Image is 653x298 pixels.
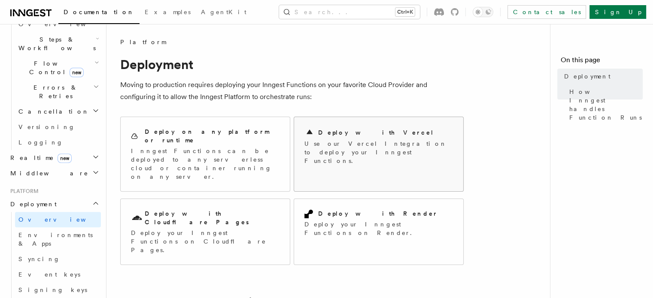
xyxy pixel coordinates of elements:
span: AgentKit [201,9,246,15]
span: Signing keys [18,286,87,293]
a: Deploy with Cloudflare PagesDeploy your Inngest Functions on Cloudflare Pages. [120,199,290,265]
button: Search...Ctrl+K [279,5,420,19]
span: Examples [145,9,191,15]
span: Flow Control [15,59,94,76]
span: Deployment [564,72,610,81]
span: Errors & Retries [15,83,93,100]
span: How Inngest handles Function Runs [569,87,643,122]
span: Documentation [64,9,134,15]
span: new [58,154,72,163]
p: Use our Vercel Integration to deploy your Inngest Functions. [304,139,453,165]
button: Realtimenew [7,150,101,166]
a: Signing keys [15,282,101,298]
button: Flow Controlnew [15,56,101,80]
a: Overview [15,16,101,32]
span: Deployment [7,200,57,208]
div: Inngest Functions [7,16,101,150]
a: Examples [140,3,196,23]
h2: Deploy with Render [318,209,438,218]
p: Deploy your Inngest Functions on Render. [304,220,453,237]
button: Middleware [7,166,101,181]
span: Platform [120,38,166,46]
a: Sign Up [589,5,646,19]
p: Deploy your Inngest Functions on Cloudflare Pages. [131,229,279,254]
h1: Deployment [120,57,464,72]
a: Event keys [15,267,101,282]
a: Logging [15,135,101,150]
a: Deployment [561,69,643,84]
a: Deploy with RenderDeploy your Inngest Functions on Render. [294,199,464,265]
span: Logging [18,139,63,146]
span: Versioning [18,123,75,130]
a: Syncing [15,251,101,267]
a: Environments & Apps [15,227,101,251]
button: Cancellation [15,104,101,119]
span: Overview [18,216,107,223]
h2: Deploy with Vercel [318,128,434,137]
a: Contact sales [507,5,586,19]
a: How Inngest handles Function Runs [566,84,643,125]
svg: Cloudflare [131,212,143,224]
a: Versioning [15,119,101,135]
a: Deploy with VercelUse our Vercel Integration to deploy your Inngest Functions. [294,117,464,192]
span: Environments & Apps [18,232,93,247]
h4: On this page [561,55,643,69]
span: Event keys [18,271,80,278]
span: Middleware [7,169,88,178]
button: Toggle dark mode [473,7,493,17]
a: Deploy on any platform or runtimeInngest Functions can be deployed to any serverless cloud or con... [120,117,290,192]
p: Inngest Functions can be deployed to any serverless cloud or container running on any server. [131,147,279,181]
span: Cancellation [15,107,89,116]
a: Documentation [58,3,140,24]
span: new [70,68,84,77]
span: Overview [18,21,107,27]
button: Deployment [7,196,101,212]
h2: Deploy with Cloudflare Pages [145,209,279,226]
span: Syncing [18,256,60,262]
a: Overview [15,212,101,227]
h2: Deploy on any platform or runtime [145,127,279,144]
p: Moving to production requires deploying your Inngest Functions on your favorite Cloud Provider an... [120,79,464,103]
span: Platform [7,188,39,195]
kbd: Ctrl+K [395,8,415,16]
span: Realtime [7,154,72,162]
button: Steps & Workflows [15,32,101,56]
span: Steps & Workflows [15,35,96,52]
a: AgentKit [196,3,252,23]
button: Errors & Retries [15,80,101,104]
